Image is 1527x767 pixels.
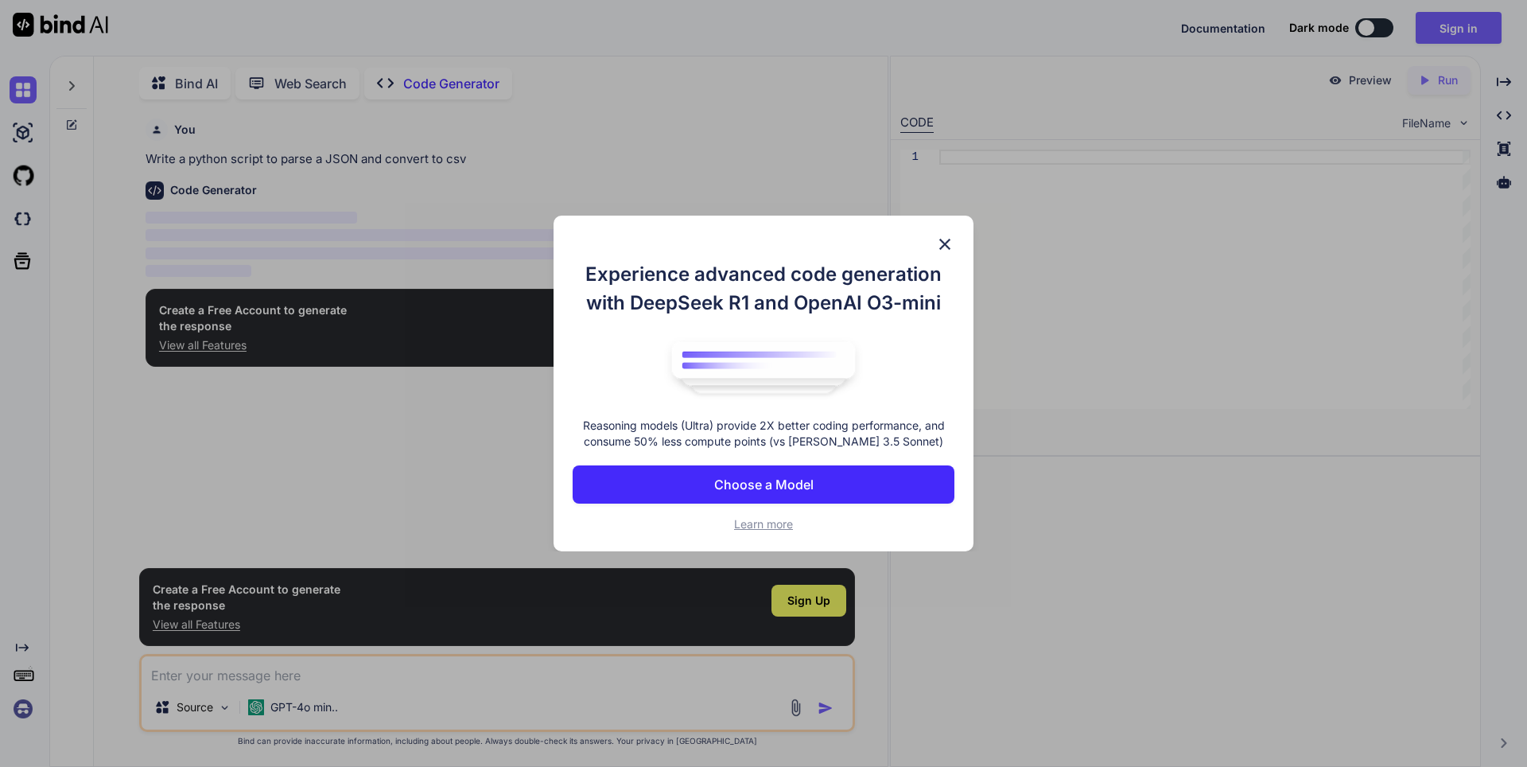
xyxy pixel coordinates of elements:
span: Learn more [734,517,793,531]
p: Reasoning models (Ultra) provide 2X better coding performance, and consume 50% less compute point... [573,418,954,450]
img: close [935,235,954,254]
p: Choose a Model [714,475,814,494]
button: Choose a Model [573,465,954,504]
h1: Experience advanced code generation with DeepSeek R1 and OpenAI O3-mini [573,260,954,317]
img: bind logo [660,333,867,402]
